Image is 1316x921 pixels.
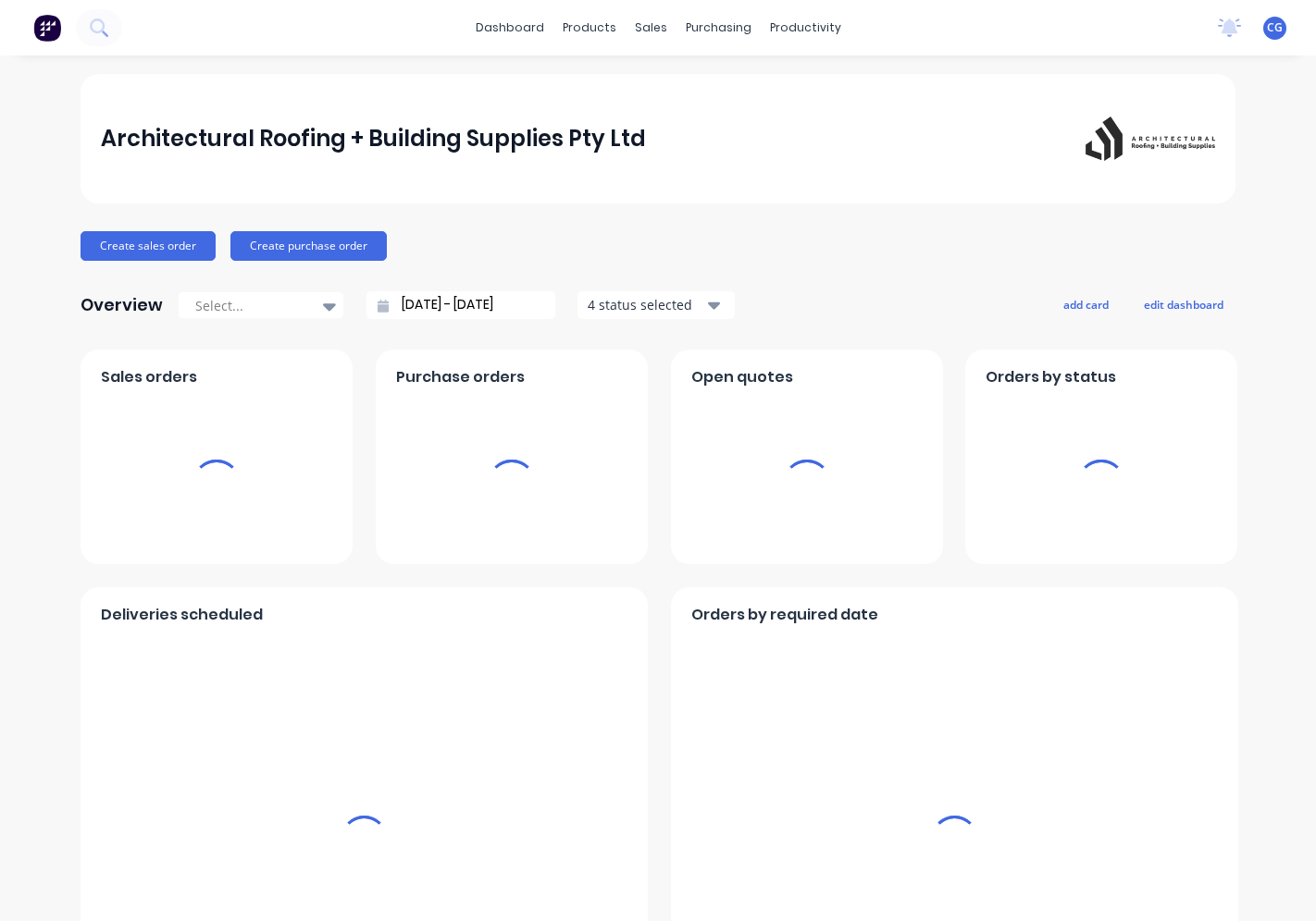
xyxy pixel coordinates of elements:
div: productivity [761,14,850,42]
div: purchasing [677,14,761,42]
span: Sales orders [101,366,197,388]
span: Orders by required date [691,604,878,626]
div: Architectural Roofing + Building Supplies Pty Ltd [101,120,646,157]
button: add card [1051,292,1121,316]
div: sales [626,14,677,42]
button: edit dashboard [1132,292,1235,316]
button: 4 status selected [577,291,735,319]
span: Open quotes [691,366,793,388]
span: Deliveries scheduled [101,604,263,626]
img: Architectural Roofing + Building Supplies Pty Ltd [1086,117,1215,162]
div: products [553,14,626,42]
span: Orders by status [986,366,1116,388]
div: Overview [81,287,163,324]
span: CG [1267,19,1283,36]
button: Create purchase order [230,231,387,261]
div: 4 status selected [588,295,704,314]
span: Purchase orders [396,366,525,388]
img: Factory [33,14,61,42]
button: Create sales order [81,231,216,261]
a: dashboard [466,14,553,42]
